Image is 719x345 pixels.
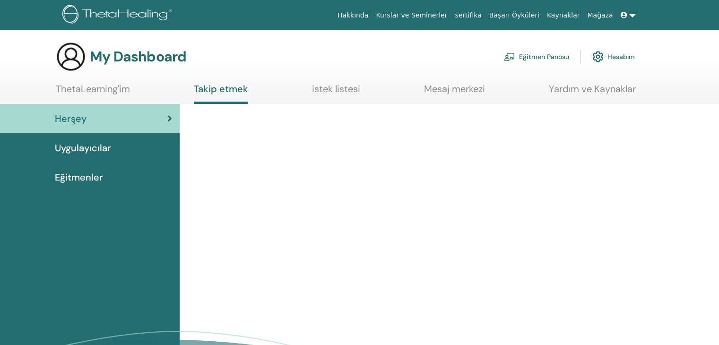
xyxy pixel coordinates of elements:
[55,170,103,184] span: Eğitmenler
[56,83,130,102] a: ThetaLearning'im
[372,7,451,24] a: Kurslar ve Seminerler
[504,52,515,61] img: chalkboard-teacher.svg
[312,83,360,102] a: istek listesi
[583,7,616,24] a: Mağaza
[194,83,248,104] a: Takip etmek
[451,7,485,24] a: sertifika
[485,7,543,24] a: Başarı Öyküleri
[543,7,584,24] a: Kaynaklar
[592,49,604,65] img: cog.svg
[424,83,485,102] a: Mesaj merkezi
[55,112,87,126] span: Herşey
[56,42,86,72] img: generic-user-icon.jpg
[90,48,186,65] h3: My Dashboard
[549,83,636,102] a: Yardım ve Kaynaklar
[334,7,372,24] a: Hakkında
[504,46,569,67] a: Eğitmen Panosu
[592,46,635,67] a: Hesabım
[55,141,111,155] span: Uygulayıcılar
[62,5,175,26] img: logo.png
